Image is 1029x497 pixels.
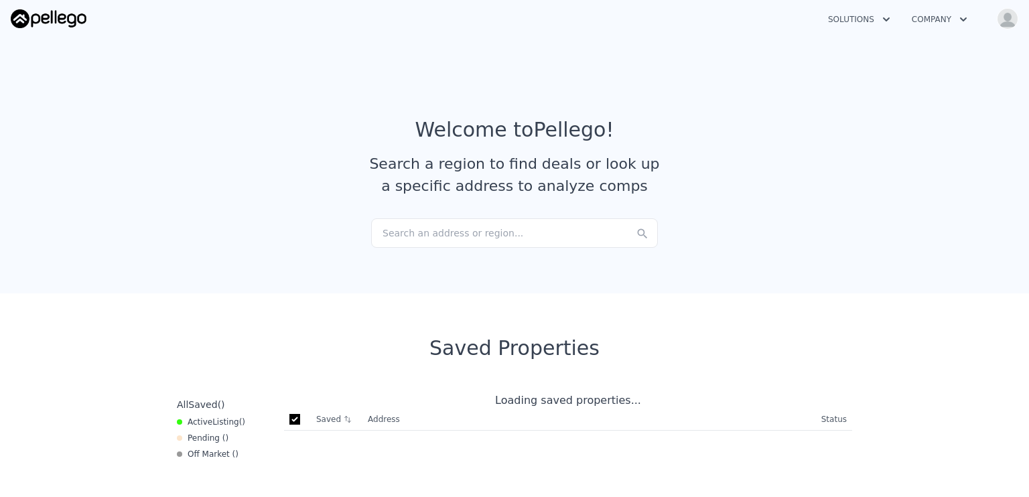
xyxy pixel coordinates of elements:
div: Saved Properties [171,336,857,360]
button: Company [901,7,978,31]
div: Pending ( ) [177,433,228,443]
th: Address [362,409,816,431]
button: Solutions [817,7,901,31]
span: Listing [212,417,239,427]
div: Welcome to Pellego ! [415,118,614,142]
div: Loading saved properties... [284,393,852,409]
div: All ( ) [177,398,225,411]
span: Active ( ) [188,417,245,427]
th: Status [816,409,852,431]
span: Saved [188,399,217,410]
img: avatar [997,8,1018,29]
div: Search a region to find deals or look up a specific address to analyze comps [364,153,665,197]
img: Pellego [11,9,86,28]
div: Off Market ( ) [177,449,238,459]
div: Search an address or region... [371,218,658,248]
th: Saved [311,409,362,430]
